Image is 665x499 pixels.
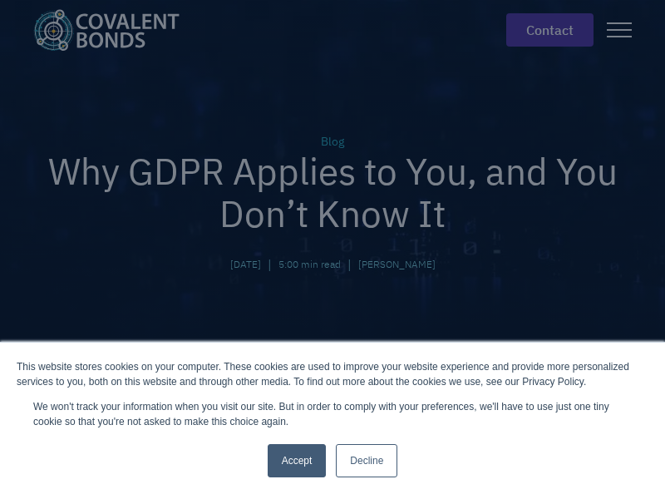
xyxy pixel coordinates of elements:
div: | [268,254,272,274]
a: Decline [336,444,397,477]
div: [DATE] [230,257,261,272]
p: We won't track your information when you visit our site. But in order to comply with your prefere... [33,399,632,429]
a: Accept [268,444,327,477]
div: This website stores cookies on your computer. These cookies are used to improve your website expe... [17,359,648,389]
a: home [33,9,193,51]
div: 5:00 min read [278,257,341,272]
a: contact [506,13,594,47]
h1: Why GDPR Applies to You, and You Don’t Know It [33,151,632,235]
img: Covalent Bonds White / Teal Logo [33,9,180,51]
a: [PERSON_NAME] [358,257,436,272]
div: Blog [33,133,632,151]
div: | [347,254,352,274]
